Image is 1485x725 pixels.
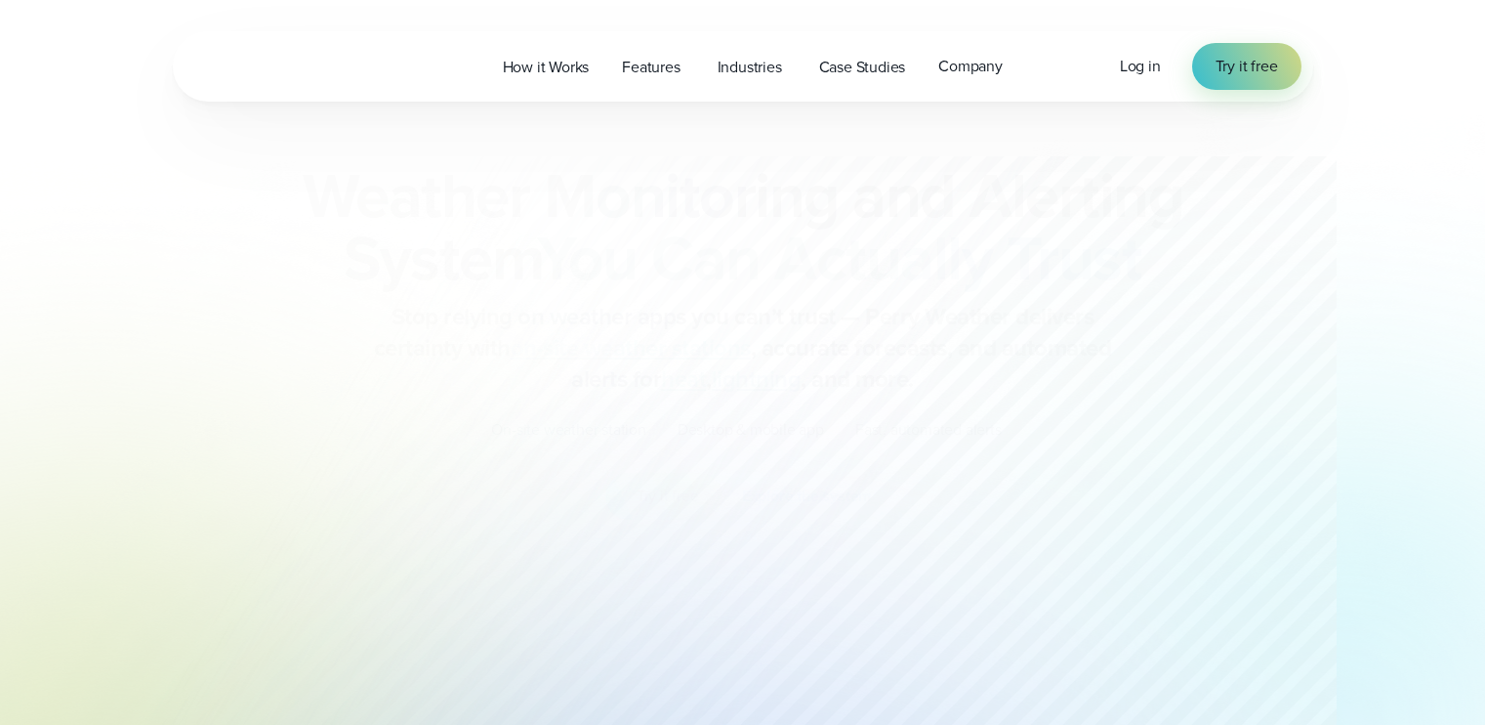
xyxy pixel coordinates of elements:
span: How it Works [503,56,590,79]
span: Features [622,56,680,79]
span: Company [938,55,1003,78]
span: Try it free [1216,55,1278,78]
a: Log in [1120,55,1161,78]
a: How it Works [486,47,606,87]
span: Case Studies [819,56,906,79]
a: Try it free [1192,43,1301,90]
span: Industries [718,56,782,79]
a: Case Studies [803,47,923,87]
span: Log in [1120,55,1161,77]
